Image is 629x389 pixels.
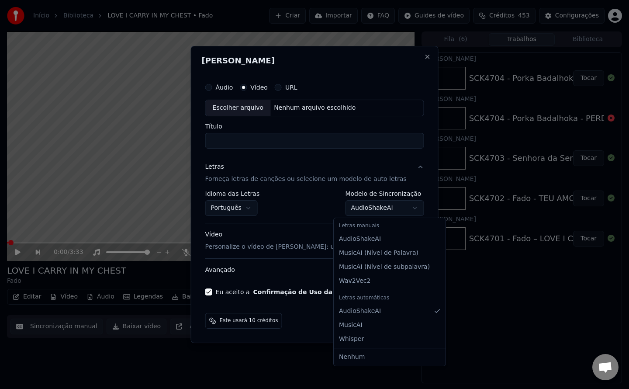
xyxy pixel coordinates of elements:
[205,243,410,251] p: Personalize o vídeo de [PERSON_NAME]: use imagem, vídeo ou cor
[253,289,359,295] button: Confirmação de Uso da Música
[202,57,428,65] h2: [PERSON_NAME]
[206,100,271,116] div: Escolher arquivo
[270,104,359,112] div: Nenhum arquivo escolhido
[250,84,268,90] label: Vídeo
[335,292,444,304] div: Letras automáticas
[339,249,418,257] span: MusicAI ( Nível de Palavra )
[205,259,424,281] button: Avançado
[216,289,359,295] label: Eu aceito a
[339,263,430,271] span: MusicAI ( Nível de subpalavra )
[339,353,365,361] span: Nenhum
[339,307,381,316] span: AudioShakeAI
[205,123,424,129] label: Título
[205,230,410,251] div: Vídeo
[205,163,224,171] div: Letras
[285,84,297,90] label: URL
[339,277,370,285] span: Wav2Vec2
[345,191,424,197] label: Modelo de Sincronização
[216,84,233,90] label: Áudio
[335,220,444,232] div: Letras manuais
[220,317,278,324] span: Este usará 10 créditos
[205,175,407,184] p: Forneça letras de canções ou selecione um modelo de auto letras
[339,235,381,243] span: AudioShakeAI
[339,321,363,330] span: MusicAI
[339,335,364,344] span: Whisper
[205,191,260,197] label: Idioma das Letras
